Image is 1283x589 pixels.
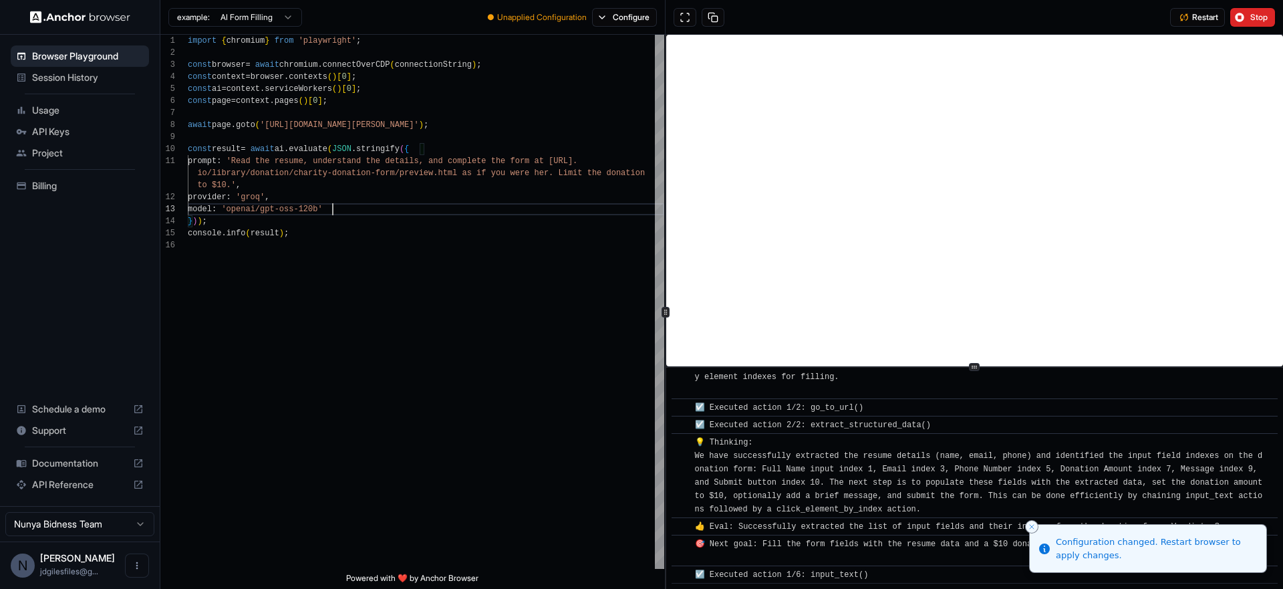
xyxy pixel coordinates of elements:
[11,175,149,197] div: Billing
[32,402,128,416] span: Schedule a demo
[188,96,212,106] span: const
[419,120,424,130] span: )
[188,120,212,130] span: await
[231,120,236,130] span: .
[351,144,356,154] span: .
[472,60,476,70] span: )
[255,60,279,70] span: await
[197,168,438,178] span: io/library/donation/charity-donation-form/preview.
[487,12,494,23] span: ●
[400,144,404,154] span: (
[346,573,478,589] span: Powered with ❤️ by Anchor Browser
[269,96,274,106] span: .
[11,45,149,67] div: Browser Playground
[177,12,210,23] span: example:
[323,96,327,106] span: ;
[1230,8,1275,27] button: Stop
[11,554,35,578] div: N
[299,36,356,45] span: 'playwright'
[356,144,400,154] span: stringify
[299,96,303,106] span: (
[695,522,1249,532] span: 👍 Eval: Successfully extracted the list of input fields and their indexes from the donation form....
[289,72,327,82] span: contexts
[265,193,269,202] span: ,
[32,179,144,193] span: Billing
[231,96,236,106] span: =
[695,421,931,430] span: ☑️ Executed action 2/2: extract_structured_data()
[32,146,144,160] span: Project
[347,84,351,94] span: 0
[438,168,645,178] span: html as if you were her. Limit the donation
[160,95,175,107] div: 6
[11,398,149,420] div: Schedule a demo
[347,72,351,82] span: ]
[678,520,685,534] span: ​
[30,11,130,23] img: Anchor Logo
[476,60,481,70] span: ;
[188,205,212,214] span: model
[188,36,217,45] span: import
[197,217,202,226] span: )
[160,83,175,95] div: 5
[341,84,346,94] span: [
[317,96,322,106] span: ]
[188,144,212,154] span: const
[236,120,255,130] span: goto
[337,84,341,94] span: )
[212,84,221,94] span: ai
[695,359,1263,395] span: 🎯 Next goal: Open the donation form URL in a new tab and extract the list of input fields and the...
[284,72,289,82] span: .
[592,8,657,27] button: Configure
[202,217,207,226] span: ;
[11,142,149,164] div: Project
[467,156,578,166] span: lete the form at [URL].
[332,84,337,94] span: (
[212,120,231,130] span: page
[32,71,144,84] span: Session History
[160,155,175,167] div: 11
[265,84,332,94] span: serviceWorkers
[11,121,149,142] div: API Keys
[424,120,428,130] span: ;
[245,60,250,70] span: =
[332,72,337,82] span: )
[32,424,128,437] span: Support
[245,229,250,238] span: (
[11,100,149,121] div: Usage
[160,203,175,215] div: 13
[188,193,227,202] span: provider
[702,8,724,27] button: Copy session ID
[32,478,128,491] span: API Reference
[404,144,409,154] span: {
[160,227,175,239] div: 15
[212,96,231,106] span: page
[390,60,395,70] span: (
[695,438,1268,514] span: 💡 Thinking: We have successfully extracted the resume details (name, email, phone) and identified...
[497,12,587,23] span: Unapplied Configuration
[678,436,685,449] span: ​
[313,96,317,106] span: 0
[188,229,221,238] span: console
[125,554,149,578] button: Open menu
[192,217,197,226] span: )
[241,144,245,154] span: =
[395,60,472,70] span: connectionString
[217,156,221,166] span: :
[212,72,245,82] span: context
[212,144,241,154] span: result
[160,59,175,71] div: 3
[341,72,346,82] span: 0
[32,457,128,470] span: Documentation
[227,156,467,166] span: 'Read the resume, understand the details, and comp
[323,60,390,70] span: connectOverCDP
[255,120,260,130] span: (
[160,107,175,119] div: 7
[275,96,299,106] span: pages
[236,96,269,106] span: context
[160,215,175,227] div: 14
[351,84,356,94] span: ]
[260,84,265,94] span: .
[317,60,322,70] span: .
[32,49,144,63] span: Browser Playground
[695,403,864,413] span: ☑️ Executed action 1/2: go_to_url()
